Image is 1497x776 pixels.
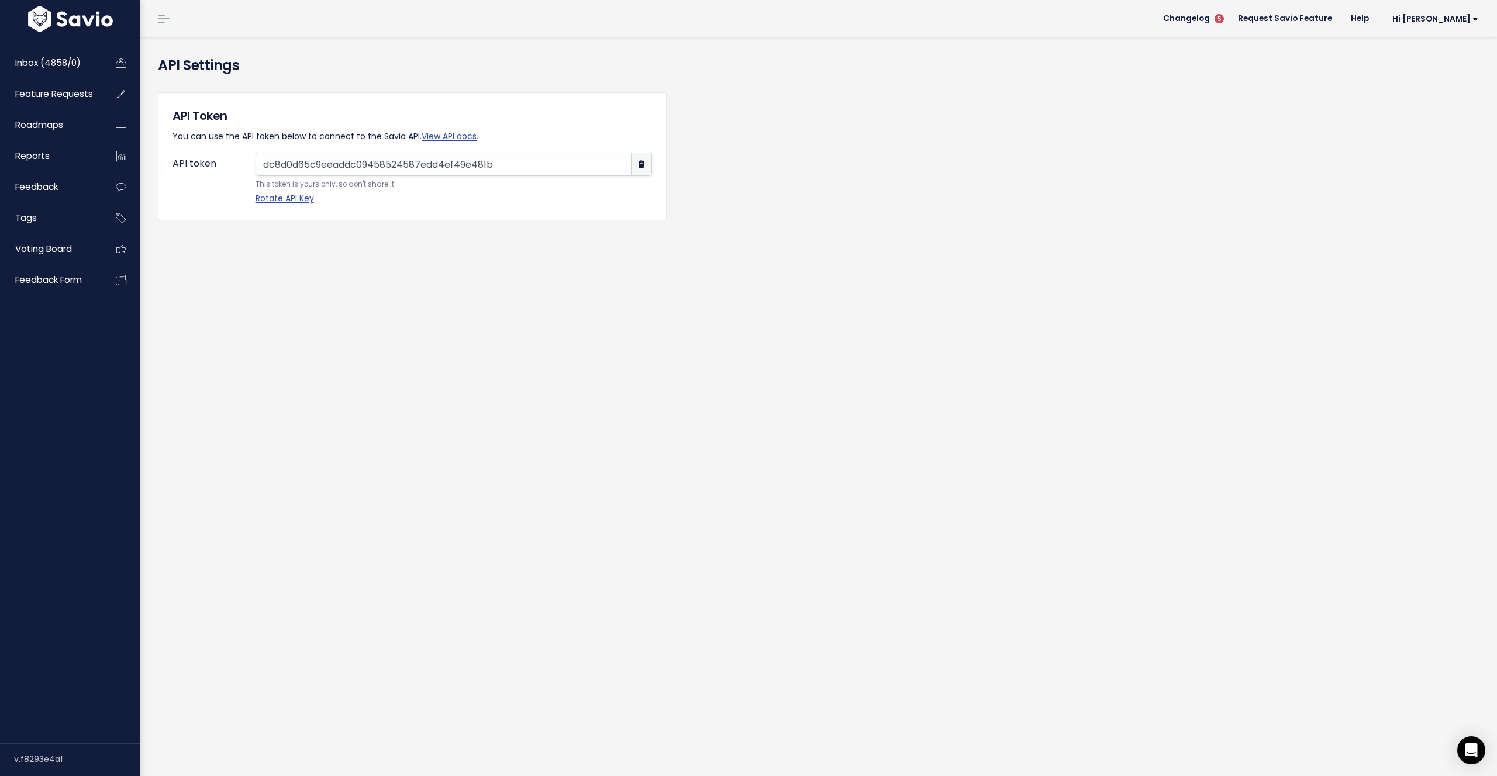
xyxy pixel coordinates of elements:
span: 5 [1215,14,1224,23]
a: Inbox (4858/0) [3,50,97,77]
span: Inbox (4858/0) [15,57,81,69]
h5: API Token [173,107,652,125]
a: Help [1341,10,1378,27]
a: Feedback [3,174,97,201]
span: Roadmaps [15,119,63,131]
a: Hi [PERSON_NAME] [1378,10,1488,28]
div: Open Intercom Messenger [1457,736,1485,764]
a: Request Savio Feature [1229,10,1341,27]
a: Reports [3,143,97,170]
a: Feedback form [3,267,97,294]
span: Feedback form [15,274,82,286]
span: Feature Requests [15,88,93,100]
span: Feedback [15,181,58,193]
a: Rotate API Key [256,192,314,204]
span: Tags [15,212,37,224]
label: API token [164,153,247,206]
p: You can use the API token below to connect to the Savio API. . [173,129,652,144]
a: View API docs [422,130,477,142]
img: logo-white.9d6f32f41409.svg [25,6,116,32]
span: Reports [15,150,50,162]
span: Voting Board [15,243,72,255]
span: Changelog [1163,15,1210,23]
small: This token is yours only, so don't share it! [256,178,652,191]
a: Feature Requests [3,81,97,108]
div: v.f8293e4a1 [14,744,140,774]
h4: API Settings [158,55,1479,88]
a: Tags [3,205,97,232]
a: Voting Board [3,236,97,263]
a: Roadmaps [3,112,97,139]
span: Hi [PERSON_NAME] [1392,15,1478,23]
